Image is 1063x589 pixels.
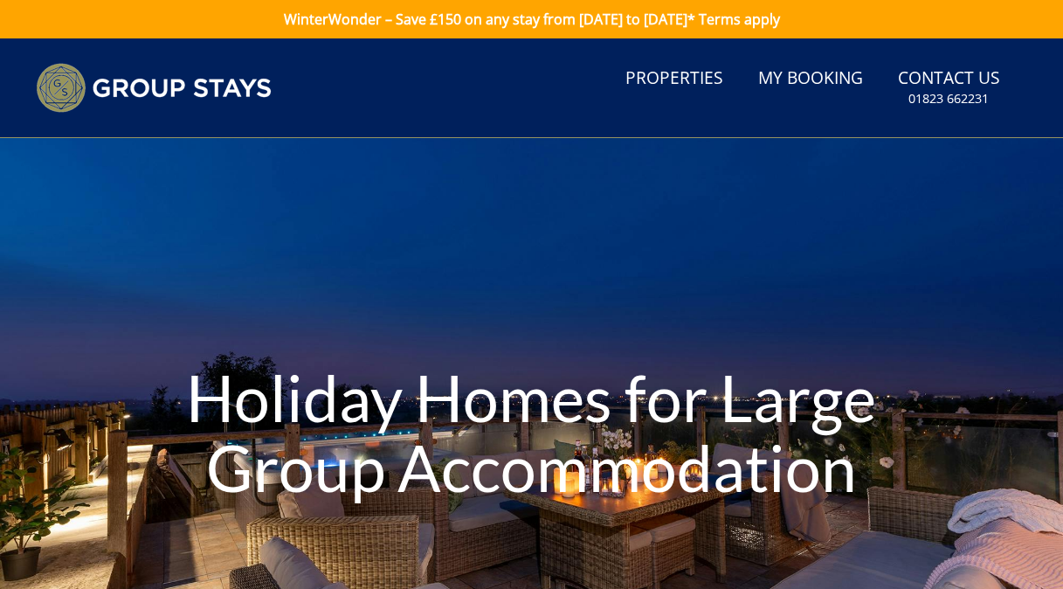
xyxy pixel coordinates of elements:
a: Contact Us01823 662231 [891,59,1007,116]
img: Group Stays [36,63,272,113]
h1: Holiday Homes for Large Group Accommodation [160,328,904,538]
a: My Booking [751,59,870,99]
small: 01823 662231 [908,90,989,107]
a: Properties [618,59,730,99]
